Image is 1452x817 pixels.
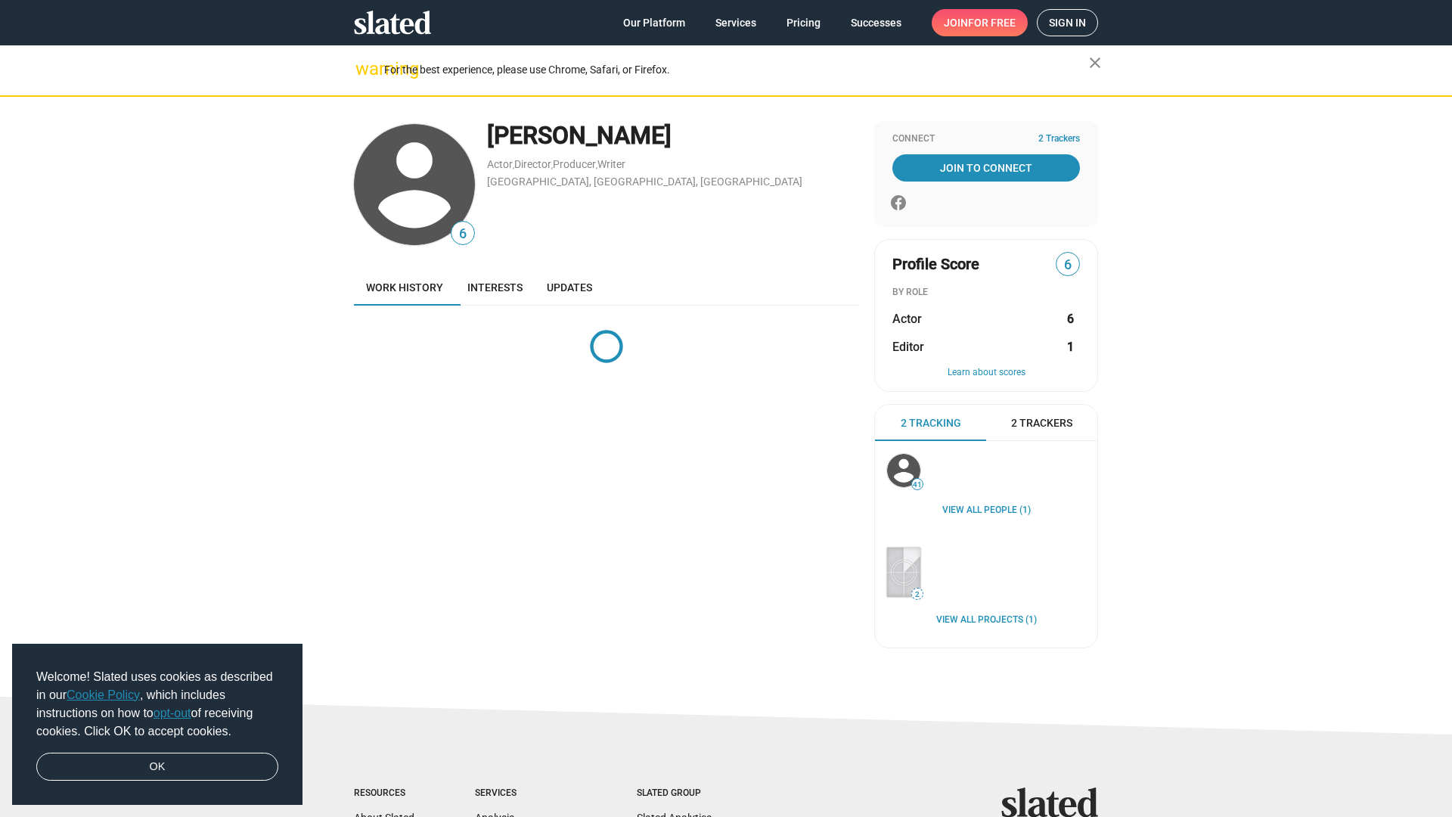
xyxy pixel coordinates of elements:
div: For the best experience, please use Chrome, Safari, or Firefox. [384,60,1089,80]
a: opt-out [154,707,191,719]
a: Pricing [774,9,833,36]
div: [PERSON_NAME] [487,120,859,152]
a: Services [703,9,768,36]
span: Profile Score [892,254,979,275]
span: Interests [467,281,523,294]
a: Our Platform [611,9,697,36]
span: Our Platform [623,9,685,36]
div: Slated Group [637,787,740,800]
span: 6 [451,224,474,244]
a: dismiss cookie message [36,753,278,781]
div: cookieconsent [12,644,302,806]
mat-icon: close [1086,54,1104,72]
span: Join To Connect [895,154,1077,182]
span: 6 [1056,255,1079,275]
span: 2 [912,590,923,599]
span: Pricing [786,9,821,36]
a: Actor [487,158,513,170]
a: Writer [597,158,625,170]
a: View all People (1) [942,505,1031,517]
a: View all Projects (1) [936,614,1037,626]
a: Director [514,158,551,170]
span: Services [715,9,756,36]
span: Welcome! Slated uses cookies as described in our , which includes instructions on how to of recei... [36,668,278,741]
span: , [596,161,597,169]
a: Join To Connect [892,154,1080,182]
span: Sign in [1049,10,1086,36]
div: Resources [354,787,414,800]
a: Successes [839,9,914,36]
div: Services [475,787,576,800]
span: Editor [892,339,924,355]
span: Work history [366,281,443,294]
a: Cookie Policy [67,688,140,701]
span: for free [968,9,1016,36]
span: , [513,161,514,169]
button: Learn about scores [892,367,1080,379]
span: Actor [892,311,922,327]
a: Joinfor free [932,9,1028,36]
a: [GEOGRAPHIC_DATA], [GEOGRAPHIC_DATA], [GEOGRAPHIC_DATA] [487,176,802,188]
span: Successes [851,9,901,36]
span: 41 [912,480,923,489]
span: Join [944,9,1016,36]
strong: 1 [1067,339,1074,355]
div: Connect [892,133,1080,145]
mat-icon: warning [355,60,374,78]
span: Updates [547,281,592,294]
span: 2 Trackers [1011,416,1072,430]
span: 2 Tracking [901,416,961,430]
div: BY ROLE [892,287,1080,299]
strong: 6 [1067,311,1074,327]
span: 2 Trackers [1038,133,1080,145]
a: Updates [535,269,604,306]
a: Producer [553,158,596,170]
a: Sign in [1037,9,1098,36]
a: Interests [455,269,535,306]
span: , [551,161,553,169]
a: Work history [354,269,455,306]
